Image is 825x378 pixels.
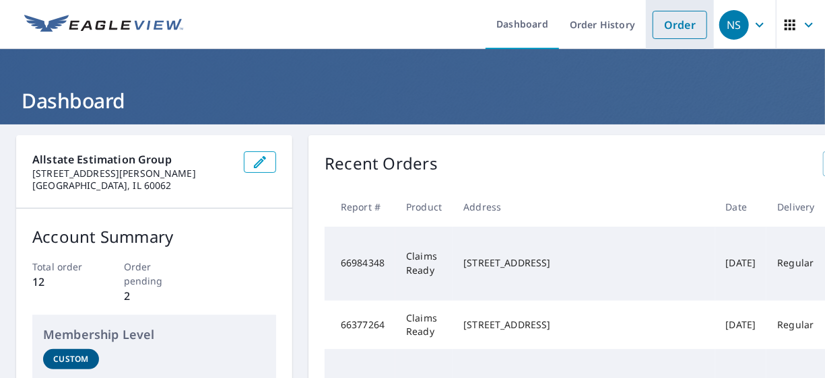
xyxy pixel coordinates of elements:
[124,288,185,304] p: 2
[16,87,809,114] h1: Dashboard
[43,326,265,344] p: Membership Level
[24,15,183,35] img: EV Logo
[715,301,767,349] td: [DATE]
[395,301,453,349] td: Claims Ready
[325,187,395,227] th: Report #
[719,10,749,40] div: NS
[32,167,233,180] p: [STREET_ADDRESS][PERSON_NAME]
[453,187,715,227] th: Address
[463,318,704,332] div: [STREET_ADDRESS]
[395,187,453,227] th: Product
[32,151,233,167] p: Allstate Estimation Group
[766,227,825,301] td: Regular
[325,227,395,301] td: 66984348
[124,260,185,288] p: Order pending
[325,151,438,176] p: Recent Orders
[653,11,707,39] a: Order
[395,227,453,301] td: Claims Ready
[766,187,825,227] th: Delivery
[32,225,276,249] p: Account Summary
[463,256,704,270] div: [STREET_ADDRESS]
[766,301,825,349] td: Regular
[32,260,94,274] p: Total order
[32,180,233,192] p: [GEOGRAPHIC_DATA], IL 60062
[32,274,94,290] p: 12
[53,353,88,365] p: Custom
[325,301,395,349] td: 66377264
[715,227,767,301] td: [DATE]
[715,187,767,227] th: Date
